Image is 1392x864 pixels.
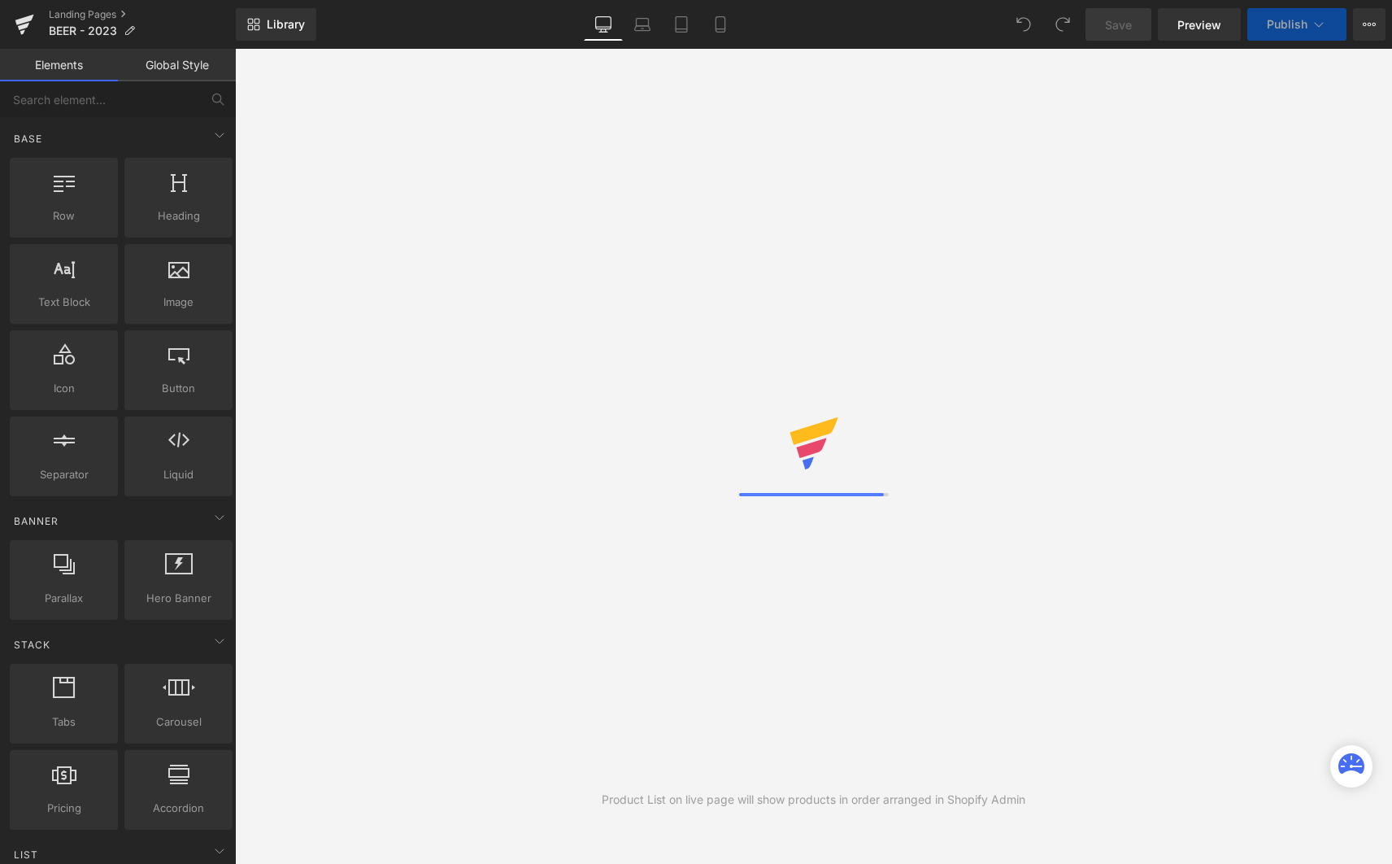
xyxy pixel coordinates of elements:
span: Pricing [15,800,113,817]
span: BEER - 2023 [49,24,117,37]
span: Row [15,207,113,225]
div: Product List on live page will show products in order arranged in Shopify Admin [602,791,1025,809]
button: Redo [1046,8,1079,41]
a: Desktop [584,8,623,41]
a: Laptop [623,8,662,41]
button: Publish [1247,8,1346,41]
span: Base [12,131,44,146]
a: Landing Pages [49,8,236,21]
span: Icon [15,380,113,397]
span: Publish [1267,18,1307,31]
a: Tablet [662,8,701,41]
span: Tabs [15,713,113,731]
span: Image [129,294,228,311]
span: Save [1105,16,1132,33]
span: Separator [15,466,113,483]
span: Button [129,380,228,397]
span: List [12,847,40,862]
a: Global Style [118,49,236,81]
button: Undo [1007,8,1040,41]
span: Banner [12,513,60,529]
a: New Library [236,8,316,41]
a: Preview [1158,8,1241,41]
span: Library [267,17,305,32]
span: Heading [129,207,228,225]
span: Accordion [129,800,228,817]
span: Text Block [15,294,113,311]
a: Mobile [701,8,740,41]
span: Stack [12,637,52,652]
span: Carousel [129,713,228,731]
span: Liquid [129,466,228,483]
span: Hero Banner [129,590,228,607]
span: Preview [1177,16,1221,33]
button: More [1353,8,1385,41]
span: Parallax [15,590,113,607]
